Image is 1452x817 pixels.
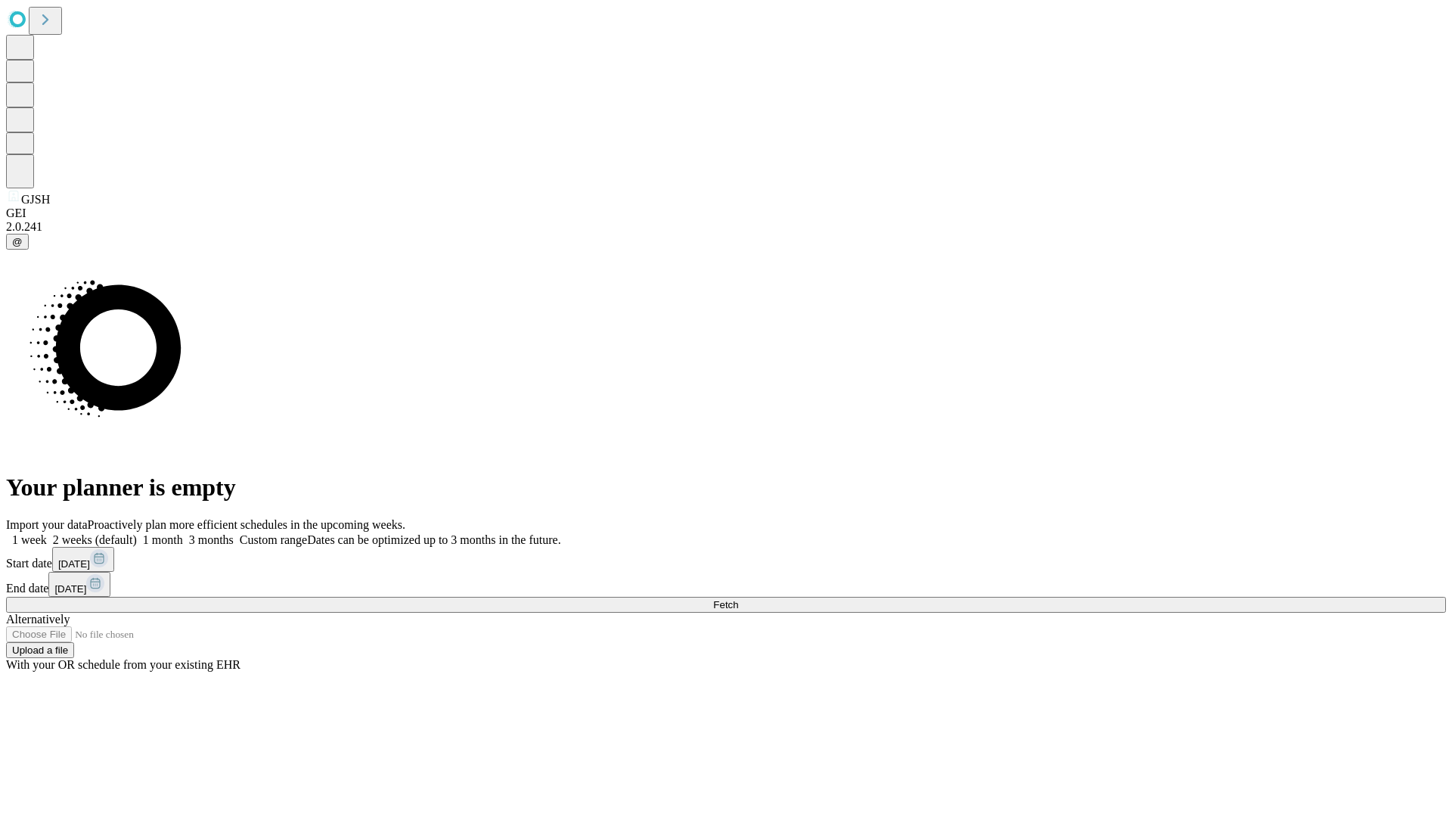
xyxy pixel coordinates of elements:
button: [DATE] [48,572,110,597]
div: Start date [6,547,1446,572]
button: Fetch [6,597,1446,613]
button: @ [6,234,29,250]
div: GEI [6,207,1446,220]
span: 3 months [189,533,234,546]
span: Alternatively [6,613,70,626]
span: @ [12,236,23,247]
span: Dates can be optimized up to 3 months in the future. [307,533,560,546]
div: End date [6,572,1446,597]
span: Import your data [6,518,88,531]
span: Proactively plan more efficient schedules in the upcoming weeks. [88,518,405,531]
span: Fetch [713,599,738,610]
span: [DATE] [58,558,90,570]
span: With your OR schedule from your existing EHR [6,658,240,671]
div: 2.0.241 [6,220,1446,234]
button: [DATE] [52,547,114,572]
span: Custom range [240,533,307,546]
span: 1 month [143,533,183,546]
span: 2 weeks (default) [53,533,137,546]
span: GJSH [21,193,50,206]
span: [DATE] [54,583,86,595]
h1: Your planner is empty [6,474,1446,502]
span: 1 week [12,533,47,546]
button: Upload a file [6,642,74,658]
